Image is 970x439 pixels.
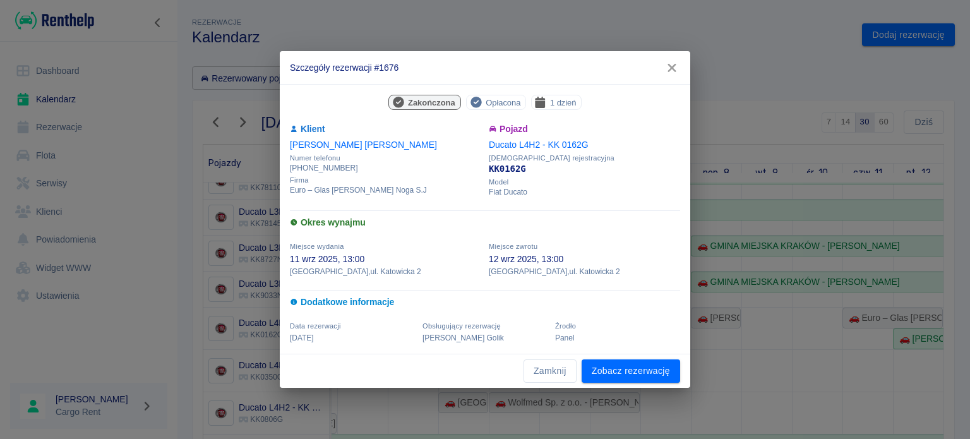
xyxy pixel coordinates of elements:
[290,216,680,229] h6: Okres wynajmu
[481,96,525,109] span: Opłacona
[290,253,481,266] p: 11 wrz 2025, 13:00
[422,332,548,344] p: [PERSON_NAME] Golik
[290,332,415,344] p: [DATE]
[524,359,577,383] button: Zamknij
[290,296,680,309] h6: Dodatkowe informacje
[290,123,481,136] h6: Klient
[489,123,680,136] h6: Pojazd
[290,176,481,184] span: Firma
[290,266,481,277] p: [GEOGRAPHIC_DATA] , ul. Katowicka 2
[545,96,582,109] span: 1 dzień
[489,178,680,186] span: Model
[280,51,690,84] h2: Szczegóły rezerwacji #1676
[489,186,680,198] p: Fiat Ducato
[489,162,680,176] p: KK0162G
[290,243,344,250] span: Miejsce wydania
[290,140,437,150] a: [PERSON_NAME] [PERSON_NAME]
[290,154,481,162] span: Numer telefonu
[422,322,501,330] span: Obsługujący rezerwację
[555,332,680,344] p: Panel
[403,96,460,109] span: Zakończona
[290,162,481,174] p: [PHONE_NUMBER]
[582,359,680,383] a: Zobacz rezerwację
[290,184,481,196] p: Euro – Glas [PERSON_NAME] Noga S.J
[555,322,576,330] span: Żrodło
[489,154,680,162] span: [DEMOGRAPHIC_DATA] rejestracyjna
[489,140,589,150] a: Ducato L4H2 - KK 0162G
[489,253,680,266] p: 12 wrz 2025, 13:00
[489,266,680,277] p: [GEOGRAPHIC_DATA] , ul. Katowicka 2
[290,322,341,330] span: Data rezerwacji
[489,243,537,250] span: Miejsce zwrotu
